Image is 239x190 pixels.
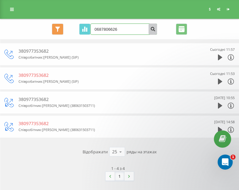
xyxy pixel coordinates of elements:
[90,24,157,35] input: Пошук за номером
[41,75,44,80] font: •
[95,134,114,139] font: Помощь
[58,134,68,139] font: Чат
[112,149,117,155] font: 25
[41,52,44,57] font: •
[22,52,40,57] font: Даниил
[63,29,92,34] font: 1 нед. назад
[19,120,49,126] font: 380977353682
[232,155,234,159] font: 1
[19,79,42,84] font: Співробитник
[7,45,20,58] img: Изображение профиля для Даниила
[19,48,49,54] font: 380977353682
[22,45,91,50] font: Как прошел разговор с вами?
[7,115,20,127] img: Изображение профиля для Юджина
[84,118,126,143] button: Помощь
[57,5,69,11] font: Чат
[19,96,49,102] font: 380977353682
[7,22,20,34] img: Изображение профиля Ольги
[42,127,95,132] font: [PERSON_NAME] (380631503711)
[41,103,42,108] font: :
[11,134,30,139] font: Главная
[127,149,157,155] font: ряды на этажах
[41,127,42,132] font: :
[43,55,79,60] font: [PERSON_NAME] (SIP)
[118,173,121,179] font: 1
[22,75,40,80] font: Даниил
[60,29,62,34] font: •
[83,149,108,155] font: Відображати
[22,29,59,34] font: [PERSON_NAME]
[19,127,41,132] font: Співробітник
[214,95,235,100] font: [DATE] 10:55
[24,99,101,112] button: Отправить сообщение
[210,47,235,52] font: Сьогодні 11:57
[44,52,73,57] font: 2 нед. назад
[42,79,43,84] font: :
[218,155,233,170] iframe: Интерком-чат в режиме реального времени
[42,55,43,60] font: :
[19,103,41,108] font: Співробітник
[22,98,59,103] font: [PERSON_NAME]
[210,71,235,76] font: Сьогодні 11:53
[63,98,92,103] font: 3 нед. назад
[111,166,125,171] font: 1 - 4 з 4
[44,75,73,80] font: 2 нед. назад
[19,55,42,60] font: Співробитник
[214,119,235,124] font: [DATE] 14:58
[19,72,49,78] font: 380977353682
[43,79,79,84] font: [PERSON_NAME] (SIP)
[30,103,86,108] font: Отправить сообщение
[110,3,122,14] div: Закрыть
[7,92,20,104] img: Изображение профиля для Юджина
[42,103,95,108] font: [PERSON_NAME] (380631503711)
[22,22,91,27] font: Как прошел разговор с вами?
[42,118,84,143] button: Чат
[7,68,20,81] img: Изображение профиля для Даниила
[22,69,91,74] font: Как прошел разговор с вами?
[60,98,62,103] font: •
